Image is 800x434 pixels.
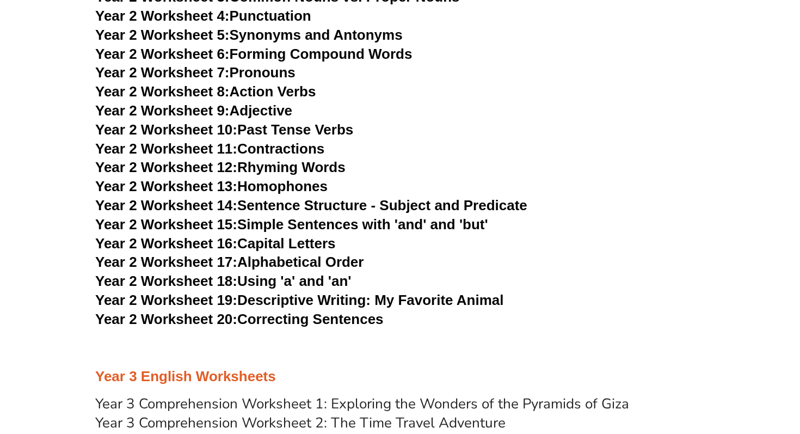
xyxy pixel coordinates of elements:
[95,46,230,62] span: Year 2 Worksheet 6:
[95,159,346,175] a: Year 2 Worksheet 12:Rhyming Words
[95,121,237,138] span: Year 2 Worksheet 10:
[95,140,237,157] span: Year 2 Worksheet 11:
[95,121,353,138] a: Year 2 Worksheet 10:Past Tense Verbs
[95,273,237,289] span: Year 2 Worksheet 18:
[95,8,311,24] a: Year 2 Worksheet 4:Punctuation
[95,273,351,289] a: Year 2 Worksheet 18:Using 'a' and 'an'
[95,197,237,213] span: Year 2 Worksheet 14:
[95,413,506,432] a: Year 3 Comprehension Worksheet 2: The Time Travel Adventure
[95,254,237,270] span: Year 2 Worksheet 17:
[95,235,335,252] a: Year 2 Worksheet 16:Capital Letters
[95,235,237,252] span: Year 2 Worksheet 16:
[95,394,629,413] a: Year 3 Comprehension Worksheet 1: Exploring the Wonders of the Pyramids of Giza
[95,27,230,43] span: Year 2 Worksheet 5:
[95,8,230,24] span: Year 2 Worksheet 4:
[95,216,488,233] a: Year 2 Worksheet 15:Simple Sentences with 'and' and 'but'
[95,102,230,119] span: Year 2 Worksheet 9:
[95,64,296,81] a: Year 2 Worksheet 7:Pronouns
[95,64,230,81] span: Year 2 Worksheet 7:
[95,311,237,327] span: Year 2 Worksheet 20:
[95,368,705,386] h3: Year 3 English Worksheets
[95,178,328,194] a: Year 2 Worksheet 13:Homophones
[95,83,230,100] span: Year 2 Worksheet 8:
[95,27,403,43] a: Year 2 Worksheet 5:Synonyms and Antonyms
[613,311,800,434] iframe: Chat Widget
[95,254,364,270] a: Year 2 Worksheet 17:Alphabetical Order
[95,46,412,62] a: Year 2 Worksheet 6:Forming Compound Words
[95,311,384,327] a: Year 2 Worksheet 20:Correcting Sentences
[95,216,237,233] span: Year 2 Worksheet 15:
[95,292,237,308] span: Year 2 Worksheet 19:
[95,159,237,175] span: Year 2 Worksheet 12:
[95,292,503,308] a: Year 2 Worksheet 19:Descriptive Writing: My Favorite Animal
[95,140,324,157] a: Year 2 Worksheet 11:Contractions
[95,102,292,119] a: Year 2 Worksheet 9:Adjective
[95,178,237,194] span: Year 2 Worksheet 13:
[95,83,316,100] a: Year 2 Worksheet 8:Action Verbs
[95,197,527,213] a: Year 2 Worksheet 14:Sentence Structure - Subject and Predicate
